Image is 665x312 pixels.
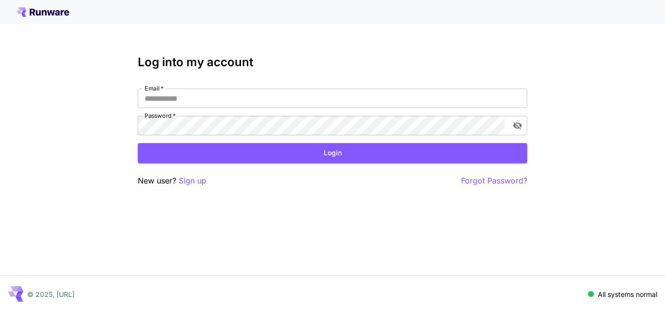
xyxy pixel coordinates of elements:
h3: Log into my account [138,55,527,69]
p: New user? [138,175,206,187]
button: toggle password visibility [509,117,526,134]
label: Email [145,84,164,92]
p: All systems normal [598,289,657,299]
button: Forgot Password? [461,175,527,187]
button: Sign up [179,175,206,187]
p: © 2025, [URL] [27,289,74,299]
label: Password [145,111,176,120]
button: Login [138,143,527,163]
